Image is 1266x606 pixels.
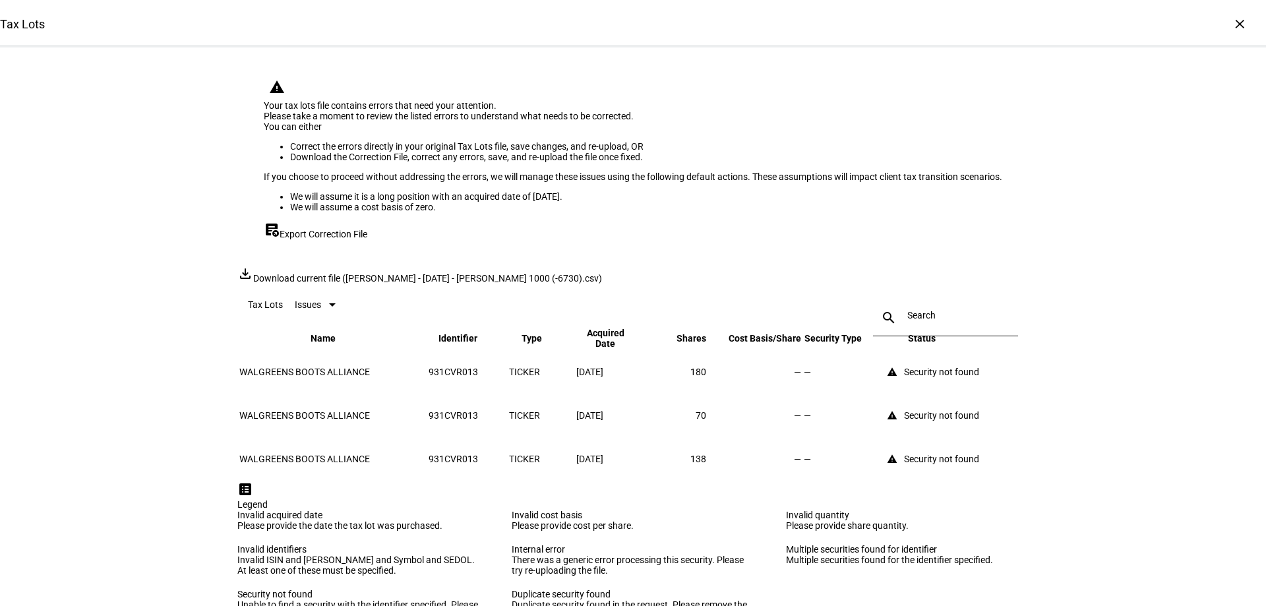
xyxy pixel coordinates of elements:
div: If you choose to proceed without addressing the errors, we will manage these issues using the fol... [264,171,1002,182]
span: 70 [696,410,706,421]
span: Download current file ([PERSON_NAME] - [DATE] - [PERSON_NAME] 1000 (-6730).csv) [253,273,602,284]
div: Please provide share quantity. [786,520,1029,531]
div: WALGREENS BOOTS ALLIANCE [239,454,426,464]
div: × [1229,13,1250,34]
span: [DATE] [576,410,603,421]
div: Your tax lots file contains errors that need your attention. [264,100,1002,111]
div: Invalid identifiers [237,544,480,555]
li: Download the Correction File, correct any errors, save, and re-upload the file once fixed. [290,152,1002,162]
span: Shares [657,333,706,344]
div: Duplicate security found [512,589,754,599]
span: Status [908,333,955,344]
span: — [794,367,801,377]
span: Export Correction File [280,229,367,239]
span: [DATE] [576,454,603,464]
div: TICKER [509,410,574,421]
span: — [804,454,811,464]
span: — [804,410,811,421]
mat-icon: warning [887,454,897,464]
span: Name [311,333,355,344]
div: Security not found [904,367,979,377]
span: Issues [295,299,321,310]
span: — [794,410,801,421]
div: 931CVR013 [429,454,506,464]
span: 138 [690,454,706,464]
div: 931CVR013 [429,367,506,377]
li: We will assume a cost basis of zero. [290,202,1002,212]
div: Please provide the date the tax lot was purchased. [237,520,480,531]
mat-icon: warning [887,367,897,377]
div: WALGREENS BOOTS ALLIANCE [239,367,426,377]
div: You can either [264,121,1002,132]
div: Security not found [237,589,480,599]
div: Multiple securities found for identifier [786,544,1029,555]
mat-icon: file_download [237,266,253,282]
mat-icon: warning [887,410,897,421]
li: Correct the errors directly in your original Tax Lots file, save changes, and re-upload, OR [290,141,1002,152]
mat-icon: list_alt [237,481,253,497]
div: TICKER [509,454,574,464]
div: Internal error [512,544,754,555]
div: Invalid acquired date [237,510,480,520]
span: — [804,367,811,377]
span: — [794,454,801,464]
div: Invalid cost basis [512,510,754,520]
span: [DATE] [576,367,603,377]
div: Multiple securities found for the identifier specified. [786,555,1029,565]
mat-icon: warning [269,79,285,95]
mat-icon: export_notes [264,222,280,237]
span: Identifier [438,333,497,344]
div: Please provide cost per share. [512,520,754,531]
span: Type [522,333,562,344]
div: Invalid quantity [786,510,1029,520]
div: Legend [237,499,1029,510]
span: 180 [690,367,706,377]
div: There was a generic error processing this security. Please try re-uploading the file. [512,555,754,576]
eth-data-table-title: Tax Lots [248,299,283,310]
div: Security not found [904,454,979,464]
div: WALGREENS BOOTS ALLIANCE [239,410,426,421]
div: Security not found [904,410,979,421]
span: Cost Basis/Share [709,333,801,344]
div: 931CVR013 [429,410,506,421]
span: Acquired Date [576,328,654,349]
div: TICKER [509,367,574,377]
input: Search [907,310,984,320]
li: We will assume it is a long position with an acquired date of [DATE]. [290,191,1002,202]
span: Security Type [804,333,882,344]
mat-icon: search [873,310,905,326]
div: Please take a moment to review the listed errors to understand what needs to be corrected. [264,111,1002,121]
div: Invalid ISIN and [PERSON_NAME] and Symbol and SEDOL. At least one of these must be specified. [237,555,480,576]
